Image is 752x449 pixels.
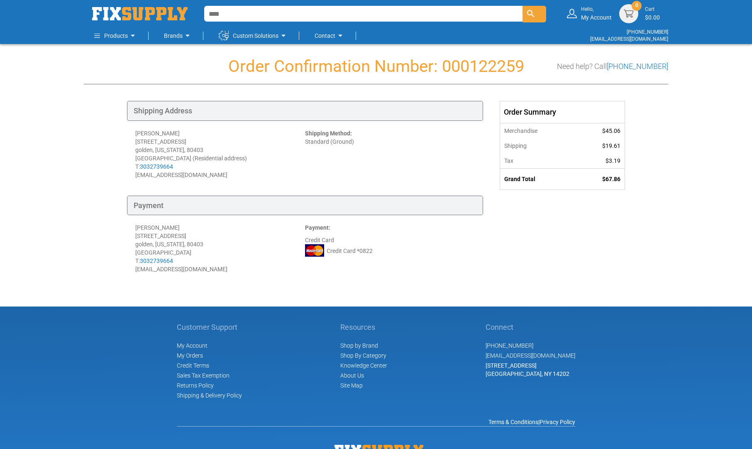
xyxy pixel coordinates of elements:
[500,101,625,123] div: Order Summary
[164,27,193,44] a: Brands
[305,223,475,273] div: Credit Card
[581,6,612,21] div: My Account
[219,27,288,44] a: Custom Solutions
[486,352,575,359] a: [EMAIL_ADDRESS][DOMAIN_NAME]
[177,362,209,369] span: Credit Terms
[486,323,575,331] h5: Connect
[177,352,203,359] span: My Orders
[500,138,576,153] th: Shipping
[340,362,387,369] a: Knowledge Center
[177,382,214,389] a: Returns Policy
[135,223,305,273] div: [PERSON_NAME] [STREET_ADDRESS] golden, [US_STATE], 80403 [GEOGRAPHIC_DATA] T: [EMAIL_ADDRESS][DOM...
[635,2,638,9] span: 0
[606,157,620,164] span: $3.19
[340,382,363,389] a: Site Map
[504,176,535,182] strong: Grand Total
[645,14,660,21] span: $0.00
[500,123,576,138] th: Merchandise
[540,419,575,425] a: Privacy Policy
[305,129,475,179] div: Standard (Ground)
[177,418,575,426] div: |
[602,176,620,182] span: $67.86
[522,6,546,22] button: Search
[340,342,378,349] a: Shop by Brand
[177,342,208,349] span: My Account
[602,128,620,134] span: $45.06
[140,163,173,170] a: 3032739664
[177,392,242,399] a: Shipping & Delivery Policy
[340,352,386,359] a: Shop By Category
[305,130,352,137] strong: Shipping Method:
[177,372,230,379] span: Sales Tax Exemption
[645,6,660,13] small: Cart
[127,101,483,121] div: Shipping Address
[315,27,345,44] a: Contact
[92,7,188,20] img: Fix Industrial Supply
[135,129,305,179] div: [PERSON_NAME] [STREET_ADDRESS] golden, [US_STATE], 80403 [GEOGRAPHIC_DATA] (Residential address) ...
[340,323,387,331] h5: Resources
[590,36,668,42] a: [EMAIL_ADDRESS][DOMAIN_NAME]
[581,6,612,13] small: Hello,
[557,62,668,71] h3: Need help? Call
[177,323,242,331] h5: Customer Support
[84,57,668,76] h1: Order Confirmation Number: 000122259
[486,362,569,377] span: [STREET_ADDRESS] [GEOGRAPHIC_DATA], NY 14202
[305,224,330,231] strong: Payment:
[607,62,668,71] a: [PHONE_NUMBER]
[488,419,538,425] a: Terms & Conditions
[627,29,668,35] a: [PHONE_NUMBER]
[305,244,324,257] img: MC
[94,27,138,44] a: Products
[327,247,373,255] span: Credit Card *0822
[486,342,533,349] a: [PHONE_NUMBER]
[127,196,483,216] div: Payment
[92,7,188,20] a: store logo
[140,258,173,264] a: 3032739664
[602,142,620,149] span: $19.61
[340,372,364,379] a: About Us
[500,153,576,169] th: Tax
